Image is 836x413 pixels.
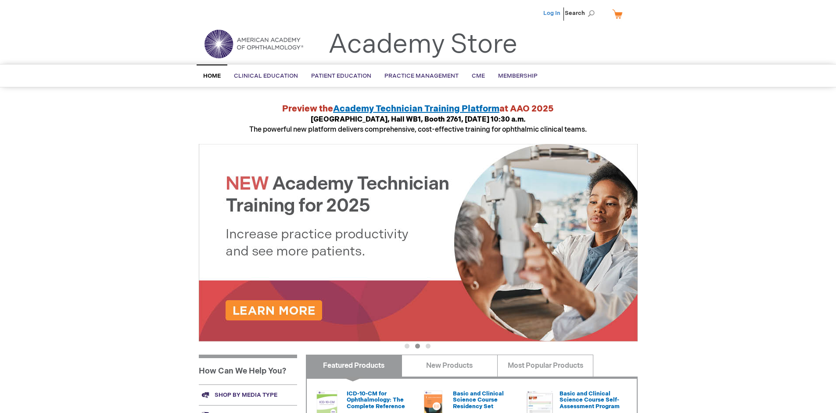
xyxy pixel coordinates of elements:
[498,72,538,79] span: Membership
[497,355,593,377] a: Most Popular Products
[426,344,431,348] button: 3 of 3
[199,355,297,384] h1: How Can We Help You?
[234,72,298,79] span: Clinical Education
[405,344,409,348] button: 1 of 3
[333,104,499,114] a: Academy Technician Training Platform
[415,344,420,348] button: 2 of 3
[453,390,504,410] a: Basic and Clinical Science Course Residency Set
[472,72,485,79] span: CME
[306,355,402,377] a: Featured Products
[560,390,620,410] a: Basic and Clinical Science Course Self-Assessment Program
[402,355,498,377] a: New Products
[328,29,517,61] a: Academy Store
[347,390,405,410] a: ICD-10-CM for Ophthalmology: The Complete Reference
[543,10,560,17] a: Log In
[199,384,297,405] a: Shop by media type
[311,72,371,79] span: Patient Education
[565,4,598,22] span: Search
[311,115,526,124] strong: [GEOGRAPHIC_DATA], Hall WB1, Booth 2761, [DATE] 10:30 a.m.
[203,72,221,79] span: Home
[282,104,554,114] strong: Preview the at AAO 2025
[249,115,587,134] span: The powerful new platform delivers comprehensive, cost-effective training for ophthalmic clinical...
[384,72,459,79] span: Practice Management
